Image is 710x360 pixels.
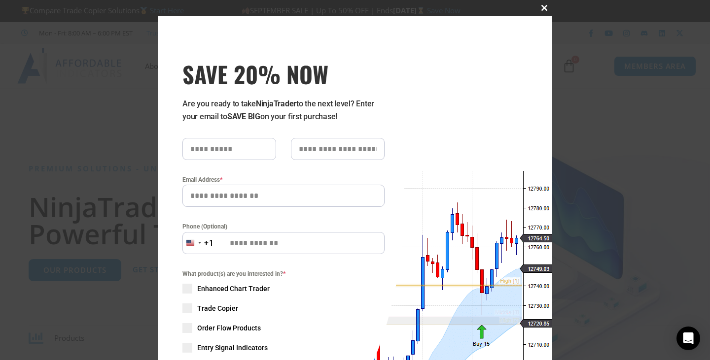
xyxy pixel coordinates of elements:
span: Enhanced Chart Trader [197,284,270,294]
div: Open Intercom Messenger [676,327,700,350]
span: What product(s) are you interested in? [182,269,385,279]
button: Selected country [182,232,214,254]
label: Email Address [182,175,385,185]
p: Are you ready to take to the next level? Enter your email to on your first purchase! [182,98,385,123]
label: Entry Signal Indicators [182,343,385,353]
h3: SAVE 20% NOW [182,60,385,88]
label: Order Flow Products [182,323,385,333]
span: Trade Copier [197,303,238,313]
label: Phone (Optional) [182,222,385,231]
span: Order Flow Products [197,323,261,333]
label: Trade Copier [182,303,385,313]
label: Enhanced Chart Trader [182,284,385,294]
strong: SAVE BIG [227,112,260,121]
div: +1 [204,237,214,250]
span: Entry Signal Indicators [197,343,268,353]
strong: NinjaTrader [256,99,296,108]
